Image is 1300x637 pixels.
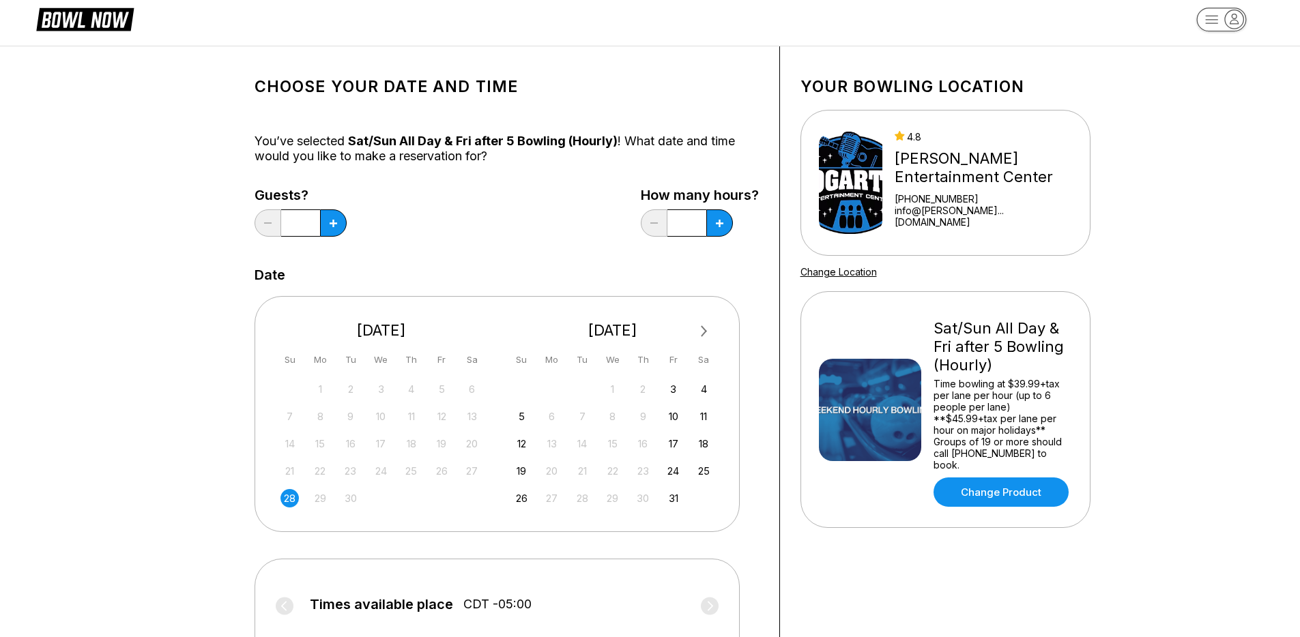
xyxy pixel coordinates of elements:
div: Not available Thursday, September 11th, 2025 [402,407,420,426]
div: Not available Thursday, October 23rd, 2025 [634,462,652,480]
div: Not available Tuesday, September 9th, 2025 [341,407,360,426]
div: Fr [664,351,682,369]
div: Sat/Sun All Day & Fri after 5 Bowling (Hourly) [934,319,1072,374]
div: Not available Monday, October 13th, 2025 [543,434,561,453]
div: Not available Friday, September 26th, 2025 [433,462,451,480]
div: Not available Wednesday, October 29th, 2025 [603,489,622,507]
div: Mo [543,351,561,369]
a: Change Location [800,266,877,278]
div: Not available Wednesday, October 8th, 2025 [603,407,622,426]
div: Not available Monday, October 6th, 2025 [543,407,561,426]
div: Not available Wednesday, October 15th, 2025 [603,434,622,453]
div: Choose Sunday, October 12th, 2025 [512,434,531,453]
div: Choose Sunday, October 19th, 2025 [512,462,531,480]
label: How many hours? [641,188,759,203]
div: Choose Saturday, October 25th, 2025 [695,462,713,480]
div: Time bowling at $39.99+tax per lane per hour (up to 6 people per lane) **$45.99+tax per lane per ... [934,378,1072,471]
div: Not available Tuesday, October 14th, 2025 [573,434,592,453]
div: Choose Sunday, October 5th, 2025 [512,407,531,426]
div: Not available Monday, September 8th, 2025 [311,407,330,426]
a: info@[PERSON_NAME]...[DOMAIN_NAME] [895,205,1072,228]
div: [PERSON_NAME] Entertainment Center [895,149,1072,186]
h1: Choose your Date and time [255,77,759,96]
div: [DATE] [507,321,719,340]
div: Not available Monday, September 29th, 2025 [311,489,330,507]
div: month 2025-10 [510,379,715,507]
button: Next Month [693,321,715,342]
div: Not available Monday, October 27th, 2025 [543,489,561,507]
div: Choose Friday, October 31st, 2025 [664,489,682,507]
label: Date [255,267,285,282]
div: Tu [573,351,592,369]
div: Not available Sunday, September 14th, 2025 [280,434,299,453]
div: Su [512,351,531,369]
div: Mo [311,351,330,369]
div: Not available Tuesday, October 7th, 2025 [573,407,592,426]
h1: Your bowling location [800,77,1090,96]
div: [DATE] [276,321,487,340]
div: Not available Wednesday, October 22nd, 2025 [603,462,622,480]
div: Sa [463,351,481,369]
div: Not available Wednesday, October 1st, 2025 [603,380,622,398]
span: Times available place [310,597,453,612]
div: Not available Monday, September 15th, 2025 [311,434,330,453]
div: Not available Tuesday, September 2nd, 2025 [341,380,360,398]
div: Th [634,351,652,369]
img: Bogart's Entertainment Center [819,132,882,234]
div: You’ve selected ! What date and time would you like to make a reservation for? [255,134,759,164]
div: Sa [695,351,713,369]
div: Not available Tuesday, September 23rd, 2025 [341,462,360,480]
div: Tu [341,351,360,369]
div: Not available Tuesday, October 21st, 2025 [573,462,592,480]
div: Choose Sunday, October 26th, 2025 [512,489,531,507]
div: Not available Monday, October 20th, 2025 [543,462,561,480]
div: Choose Sunday, September 28th, 2025 [280,489,299,507]
label: Guests? [255,188,347,203]
div: Not available Thursday, September 25th, 2025 [402,462,420,480]
span: CDT -05:00 [463,597,532,612]
div: Su [280,351,299,369]
div: Not available Thursday, October 30th, 2025 [634,489,652,507]
div: month 2025-09 [279,379,484,507]
div: We [372,351,390,369]
div: Not available Wednesday, September 24th, 2025 [372,462,390,480]
div: Choose Friday, October 17th, 2025 [664,434,682,453]
div: Choose Saturday, October 18th, 2025 [695,434,713,453]
span: Sat/Sun All Day & Fri after 5 Bowling (Hourly) [348,134,618,148]
div: Choose Saturday, October 11th, 2025 [695,407,713,426]
div: Not available Thursday, October 16th, 2025 [634,434,652,453]
div: Not available Monday, September 22nd, 2025 [311,462,330,480]
div: Choose Friday, October 24th, 2025 [664,462,682,480]
div: Not available Thursday, October 2nd, 2025 [634,380,652,398]
div: [PHONE_NUMBER] [895,193,1072,205]
div: 4.8 [895,131,1072,143]
div: Not available Saturday, September 6th, 2025 [463,380,481,398]
div: Not available Tuesday, September 16th, 2025 [341,434,360,453]
div: Not available Sunday, September 21st, 2025 [280,462,299,480]
div: Not available Tuesday, October 28th, 2025 [573,489,592,507]
div: Not available Thursday, September 4th, 2025 [402,380,420,398]
div: Choose Friday, October 3rd, 2025 [664,380,682,398]
div: Th [402,351,420,369]
div: Not available Saturday, September 27th, 2025 [463,462,481,480]
div: Not available Monday, September 1st, 2025 [311,380,330,398]
div: Not available Friday, September 5th, 2025 [433,380,451,398]
div: Not available Saturday, September 20th, 2025 [463,434,481,453]
a: Change Product [934,477,1069,507]
div: Not available Friday, September 12th, 2025 [433,407,451,426]
div: Not available Wednesday, September 3rd, 2025 [372,380,390,398]
div: Choose Saturday, October 4th, 2025 [695,380,713,398]
div: Not available Wednesday, September 17th, 2025 [372,434,390,453]
div: Fr [433,351,451,369]
div: Not available Saturday, September 13th, 2025 [463,407,481,426]
div: Choose Friday, October 10th, 2025 [664,407,682,426]
div: Not available Thursday, September 18th, 2025 [402,434,420,453]
div: Not available Tuesday, September 30th, 2025 [341,489,360,507]
div: Not available Friday, September 19th, 2025 [433,434,451,453]
div: Not available Sunday, September 7th, 2025 [280,407,299,426]
div: Not available Wednesday, September 10th, 2025 [372,407,390,426]
div: Not available Thursday, October 9th, 2025 [634,407,652,426]
img: Sat/Sun All Day & Fri after 5 Bowling (Hourly) [819,359,921,461]
div: We [603,351,622,369]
